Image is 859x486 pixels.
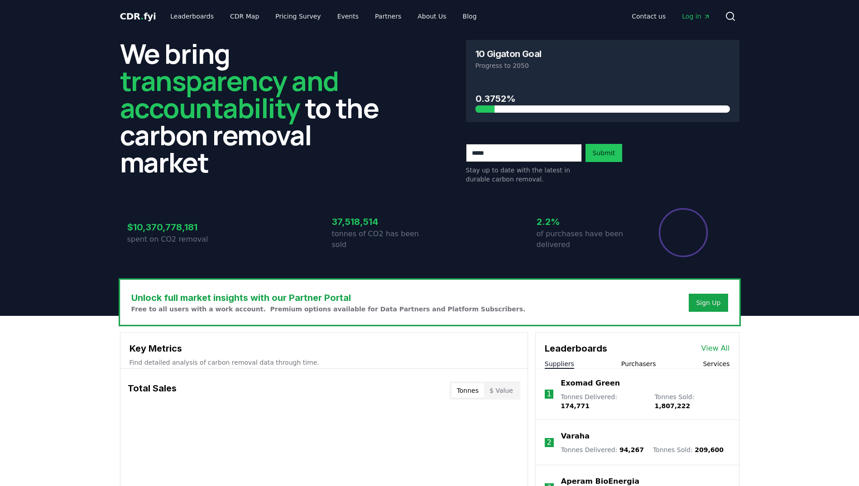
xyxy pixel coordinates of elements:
p: Progress to 2050 [475,61,730,70]
a: Sign Up [696,298,720,307]
h3: $10,370,778,181 [127,220,225,234]
nav: Main [163,8,484,24]
nav: Main [624,8,717,24]
a: CDR.fyi [120,10,156,23]
h2: We bring to the carbon removal market [120,40,394,176]
button: Purchasers [621,359,656,368]
div: Percentage of sales delivered [658,207,709,258]
span: Log in [682,12,710,21]
p: Tonnes Sold : [653,445,724,454]
button: $ Value [484,383,518,398]
p: Find detailed analysis of carbon removal data through time. [130,358,518,367]
p: Tonnes Sold : [654,392,729,410]
p: spent on CO2 removal [127,234,225,245]
p: Tonnes Delivered : [561,445,644,454]
button: Suppliers [545,359,574,368]
a: CDR Map [223,8,266,24]
a: Pricing Survey [268,8,328,24]
button: Submit [585,144,623,162]
h3: 2.2% [537,215,634,229]
a: Varaha [561,431,590,442]
button: Services [703,359,729,368]
p: tonnes of CO2 has been sold [332,229,430,250]
a: Leaderboards [163,8,221,24]
a: Log in [675,8,717,24]
h3: 0.3752% [475,92,730,105]
a: View All [701,343,730,354]
button: Tonnes [451,383,484,398]
p: of purchases have been delivered [537,229,634,250]
span: 1,807,222 [654,402,690,410]
h3: Unlock full market insights with our Partner Portal [131,291,526,305]
p: 1 [547,389,551,400]
a: Contact us [624,8,673,24]
a: Exomad Green [561,378,620,389]
span: CDR fyi [120,11,156,22]
span: 94,267 [619,446,644,453]
h3: 37,518,514 [332,215,430,229]
a: About Us [410,8,453,24]
a: Blog [456,8,484,24]
h3: Total Sales [128,381,177,400]
a: Events [330,8,366,24]
p: Stay up to date with the latest in durable carbon removal. [466,166,582,184]
h3: Key Metrics [130,342,518,355]
button: Sign Up [689,294,728,312]
span: 174,771 [561,402,590,410]
h3: Leaderboards [545,342,607,355]
p: Tonnes Delivered : [561,392,645,410]
h3: 10 Gigaton Goal [475,49,542,58]
p: Free to all users with a work account. Premium options available for Data Partners and Platform S... [131,305,526,314]
span: transparency and accountability [120,62,339,126]
span: . [140,11,144,22]
a: Partners [368,8,408,24]
p: 2 [547,437,552,448]
span: 209,600 [695,446,724,453]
